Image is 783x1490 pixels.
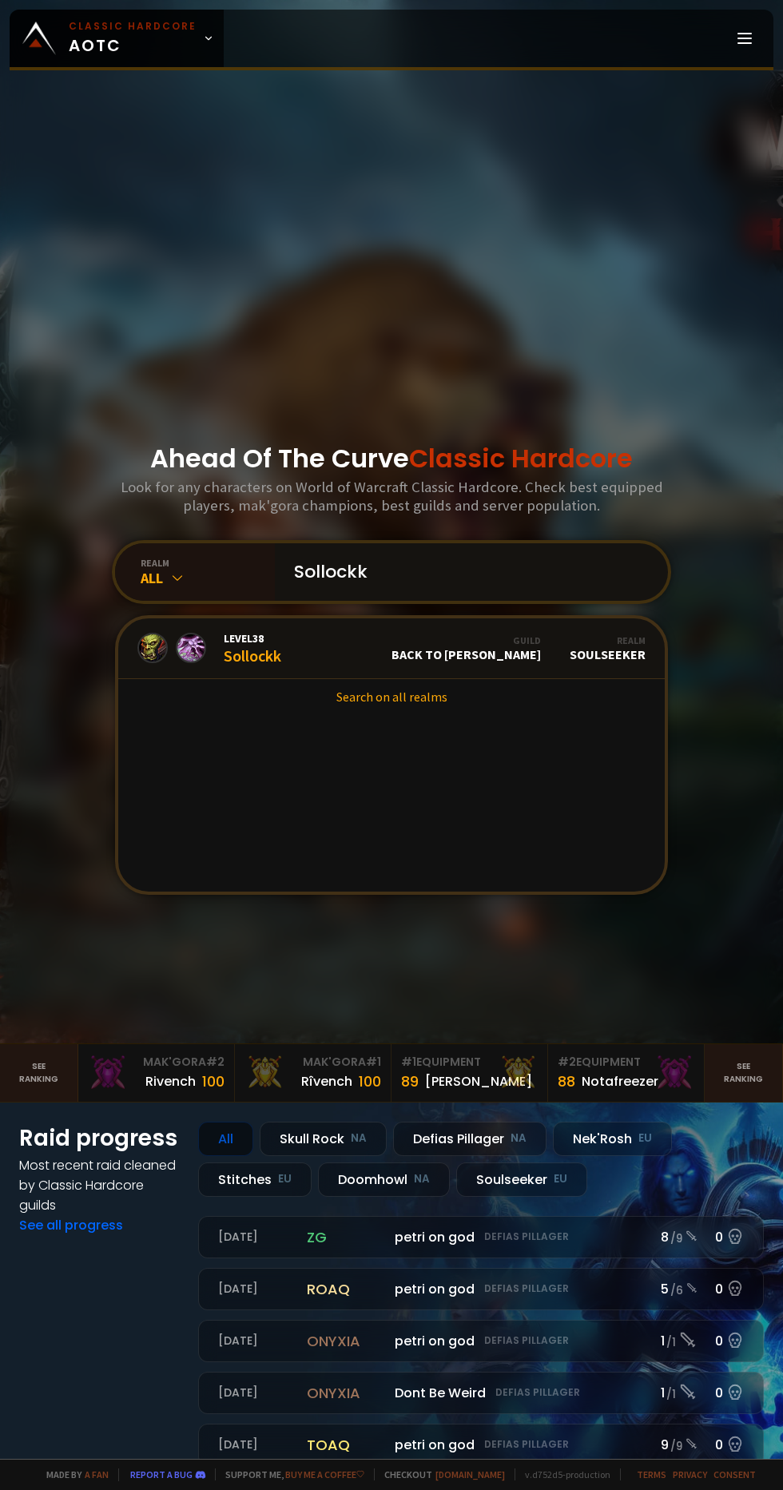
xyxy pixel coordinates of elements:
[705,1044,783,1102] a: Seeranking
[150,439,633,478] h1: Ahead Of The Curve
[637,1468,666,1480] a: Terms
[318,1162,450,1197] div: Doomhowl
[515,1468,610,1480] span: v. d752d5 - production
[554,1171,567,1187] small: EU
[409,440,633,476] span: Classic Hardcore
[638,1130,652,1146] small: EU
[224,631,281,646] span: Level 38
[278,1171,292,1187] small: EU
[570,634,646,662] div: Soulseeker
[130,1468,193,1480] a: Report a bug
[141,569,275,587] div: All
[198,1216,764,1258] a: [DATE]zgpetri on godDefias Pillager8 /90
[548,1044,705,1102] a: #2Equipment88Notafreezer
[141,557,275,569] div: realm
[19,1216,123,1234] a: See all progress
[351,1130,367,1146] small: NA
[511,1130,527,1146] small: NA
[244,1054,381,1071] div: Mak'Gora
[118,618,665,679] a: Level38SollockkGuildBack to [PERSON_NAME]RealmSoulseeker
[558,1054,694,1071] div: Equipment
[425,1071,532,1091] div: [PERSON_NAME]
[19,1155,179,1215] h4: Most recent raid cleaned by Classic Hardcore guilds
[202,1071,225,1092] div: 100
[673,1468,707,1480] a: Privacy
[401,1071,419,1092] div: 89
[713,1468,756,1480] a: Consent
[10,10,224,67] a: Classic HardcoreAOTC
[19,1122,179,1155] h1: Raid progress
[198,1372,764,1414] a: [DATE]onyxiaDont Be WeirdDefias Pillager1 /10
[224,631,281,666] div: Sollockk
[366,1054,381,1070] span: # 1
[117,478,666,515] h3: Look for any characters on World of Warcraft Classic Hardcore. Check best equipped players, mak'g...
[69,19,197,58] span: AOTC
[285,1468,364,1480] a: Buy me a coffee
[215,1468,364,1480] span: Support me,
[374,1468,505,1480] span: Checkout
[582,1071,658,1091] div: Notafreezer
[414,1171,430,1187] small: NA
[558,1054,576,1070] span: # 2
[235,1044,391,1102] a: Mak'Gora#1Rîvench100
[391,1044,548,1102] a: #1Equipment89[PERSON_NAME]
[69,19,197,34] small: Classic Hardcore
[260,1122,387,1156] div: Skull Rock
[391,634,541,646] div: Guild
[284,543,649,601] input: Search a character...
[558,1071,575,1092] div: 88
[435,1468,505,1480] a: [DOMAIN_NAME]
[401,1054,416,1070] span: # 1
[198,1268,764,1310] a: [DATE]roaqpetri on godDefias Pillager5 /60
[553,1122,672,1156] div: Nek'Rosh
[85,1468,109,1480] a: a fan
[145,1071,196,1091] div: Rivench
[401,1054,538,1071] div: Equipment
[88,1054,225,1071] div: Mak'Gora
[78,1044,235,1102] a: Mak'Gora#2Rivench100
[198,1162,312,1197] div: Stitches
[198,1320,764,1362] a: [DATE]onyxiapetri on godDefias Pillager1 /10
[456,1162,587,1197] div: Soulseeker
[198,1424,764,1466] a: [DATE]toaqpetri on godDefias Pillager9 /90
[206,1054,225,1070] span: # 2
[37,1468,109,1480] span: Made by
[198,1122,253,1156] div: All
[391,634,541,662] div: Back to [PERSON_NAME]
[359,1071,381,1092] div: 100
[570,634,646,646] div: Realm
[301,1071,352,1091] div: Rîvench
[118,679,665,714] a: Search on all realms
[393,1122,547,1156] div: Defias Pillager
